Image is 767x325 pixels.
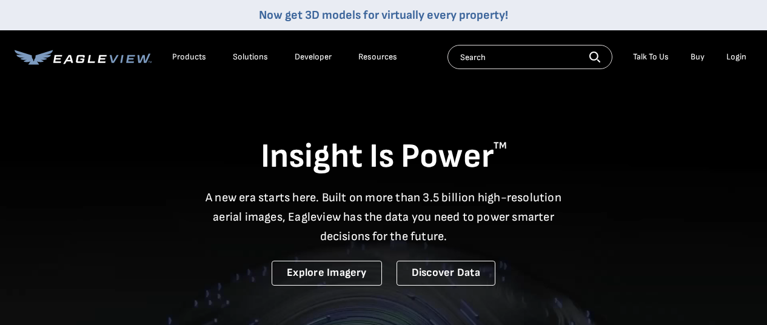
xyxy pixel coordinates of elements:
[272,261,382,286] a: Explore Imagery
[494,140,507,152] sup: TM
[358,52,397,62] div: Resources
[295,52,332,62] a: Developer
[198,188,569,246] p: A new era starts here. Built on more than 3.5 billion high-resolution aerial images, Eagleview ha...
[726,52,746,62] div: Login
[633,52,669,62] div: Talk To Us
[15,136,752,178] h1: Insight Is Power
[233,52,268,62] div: Solutions
[691,52,705,62] a: Buy
[172,52,206,62] div: Products
[447,45,612,69] input: Search
[259,8,508,22] a: Now get 3D models for virtually every property!
[397,261,495,286] a: Discover Data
